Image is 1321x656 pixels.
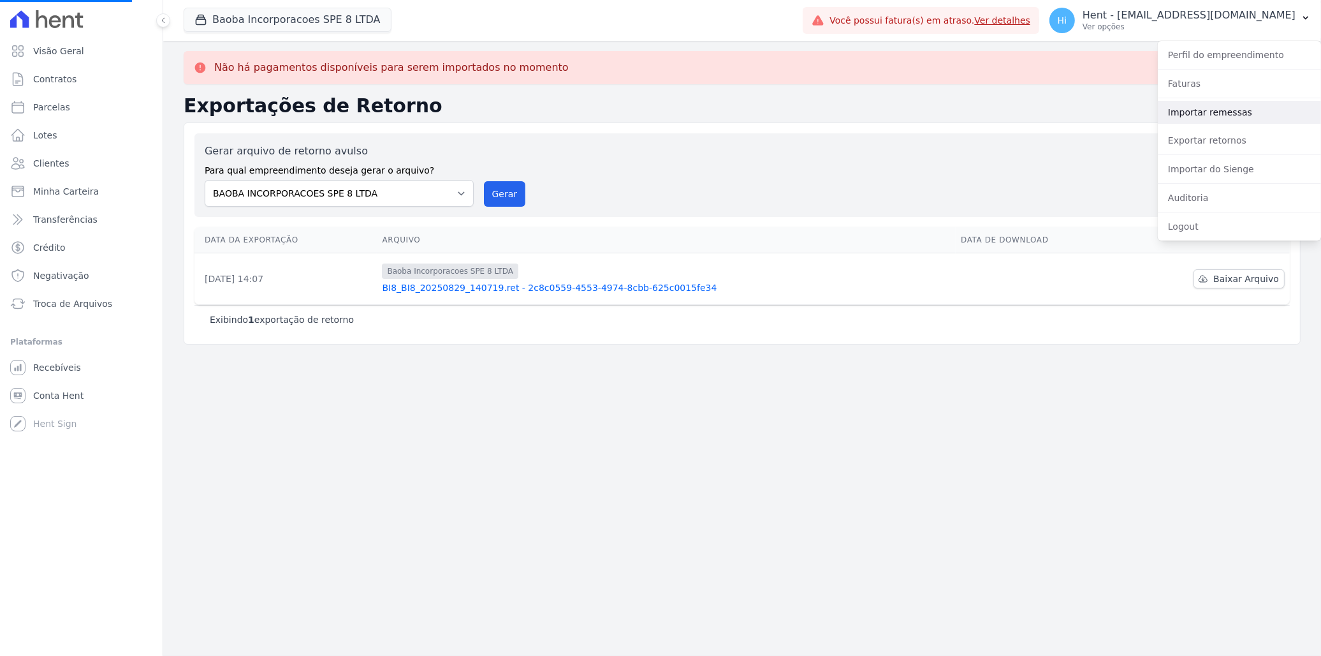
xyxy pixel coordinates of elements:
span: Baoba Incorporacoes SPE 8 LTDA [382,264,518,279]
a: Lotes [5,123,157,148]
a: Baixar Arquivo [1193,269,1285,288]
a: Visão Geral [5,38,157,64]
span: Troca de Arquivos [33,297,112,310]
span: Lotes [33,129,57,142]
a: Importar remessas [1158,101,1321,124]
a: Clientes [5,151,157,176]
label: Para qual empreendimento deseja gerar o arquivo? [205,159,474,177]
button: Baoba Incorporacoes SPE 8 LTDA [184,8,391,32]
span: Hi [1058,16,1067,25]
a: Conta Hent [5,383,157,408]
span: Visão Geral [33,45,84,57]
a: BI8_BI8_20250829_140719.ret - 2c8c0559-4553-4974-8cbb-625c0015fe34 [382,281,951,294]
p: Não há pagamentos disponíveis para serem importados no momento [214,61,569,74]
a: Troca de Arquivos [5,291,157,317]
span: Baixar Arquivo [1213,272,1279,285]
span: Negativação [33,269,89,282]
p: Ver opções [1083,22,1295,32]
a: Contratos [5,66,157,92]
button: Hi Hent - [EMAIL_ADDRESS][DOMAIN_NAME] Ver opções [1039,3,1321,38]
span: Clientes [33,157,69,170]
a: Exportar retornos [1158,129,1321,152]
p: Hent - [EMAIL_ADDRESS][DOMAIN_NAME] [1083,9,1295,22]
a: Auditoria [1158,186,1321,209]
span: Crédito [33,241,66,254]
span: Minha Carteira [33,185,99,198]
th: Arquivo [377,227,956,253]
a: Ver detalhes [974,15,1030,26]
a: Crédito [5,235,157,260]
a: Perfil do empreendimento [1158,43,1321,66]
a: Transferências [5,207,157,232]
a: Faturas [1158,72,1321,95]
th: Data da Exportação [194,227,377,253]
a: Logout [1158,215,1321,238]
label: Gerar arquivo de retorno avulso [205,144,474,159]
a: Minha Carteira [5,179,157,204]
div: Plataformas [10,334,152,350]
a: Parcelas [5,94,157,120]
a: Importar do Sienge [1158,158,1321,181]
th: Data de Download [956,227,1120,253]
h2: Exportações de Retorno [184,94,1301,117]
span: Transferências [33,213,98,226]
b: 1 [248,315,254,325]
span: Parcelas [33,101,70,114]
span: Recebíveis [33,361,81,374]
p: Exibindo exportação de retorno [210,313,354,326]
span: Você possui fatura(s) em atraso. [829,14,1030,27]
td: [DATE] 14:07 [194,253,377,305]
a: Negativação [5,263,157,288]
button: Gerar [484,181,526,207]
a: Recebíveis [5,355,157,380]
span: Conta Hent [33,389,84,402]
span: Contratos [33,73,77,86]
